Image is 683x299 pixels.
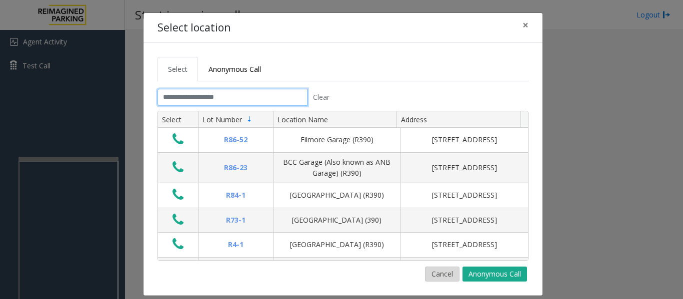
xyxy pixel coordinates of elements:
[279,134,394,145] div: Filmore Garage (R390)
[204,134,267,145] div: R86-52
[279,157,394,179] div: BCC Garage (Also known as ANB Garage) (R390)
[462,267,527,282] button: Anonymous Call
[204,190,267,201] div: R84-1
[279,190,394,201] div: [GEOGRAPHIC_DATA] (R390)
[522,18,528,32] span: ×
[515,13,535,37] button: Close
[277,115,328,124] span: Location Name
[204,239,267,250] div: R4-1
[157,20,230,36] h4: Select location
[245,115,253,123] span: Sortable
[158,111,528,260] div: Data table
[168,64,187,74] span: Select
[425,267,459,282] button: Cancel
[204,162,267,173] div: R86-23
[157,57,528,81] ul: Tabs
[407,215,522,226] div: [STREET_ADDRESS]
[407,190,522,201] div: [STREET_ADDRESS]
[279,215,394,226] div: [GEOGRAPHIC_DATA] (390)
[208,64,261,74] span: Anonymous Call
[307,89,335,106] button: Clear
[407,162,522,173] div: [STREET_ADDRESS]
[401,115,427,124] span: Address
[279,239,394,250] div: [GEOGRAPHIC_DATA] (R390)
[158,111,198,128] th: Select
[407,239,522,250] div: [STREET_ADDRESS]
[202,115,242,124] span: Lot Number
[407,134,522,145] div: [STREET_ADDRESS]
[204,215,267,226] div: R73-1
